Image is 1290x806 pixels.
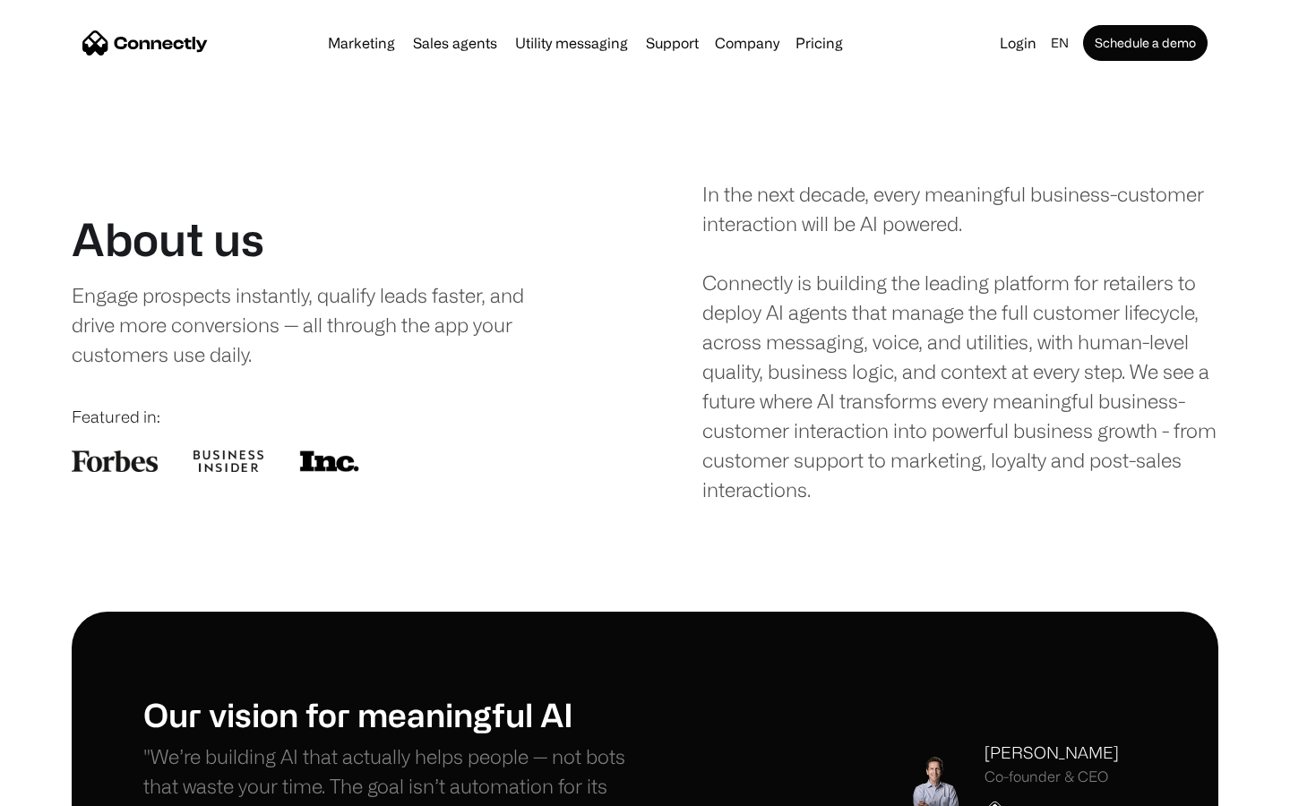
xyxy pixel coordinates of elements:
a: Schedule a demo [1083,25,1208,61]
a: Utility messaging [508,36,635,50]
div: Engage prospects instantly, qualify leads faster, and drive more conversions — all through the ap... [72,280,562,369]
a: Sales agents [406,36,504,50]
div: Company [715,30,779,56]
a: Support [639,36,706,50]
a: Marketing [321,36,402,50]
aside: Language selected: English [18,773,107,800]
div: Featured in: [72,405,588,429]
div: Co-founder & CEO [985,768,1119,785]
a: Login [993,30,1044,56]
a: Pricing [788,36,850,50]
div: en [1051,30,1069,56]
h1: Our vision for meaningful AI [143,695,645,733]
ul: Language list [36,775,107,800]
div: In the next decade, every meaningful business-customer interaction will be AI powered. Connectly ... [702,179,1218,504]
h1: About us [72,212,264,266]
div: [PERSON_NAME] [985,741,1119,765]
